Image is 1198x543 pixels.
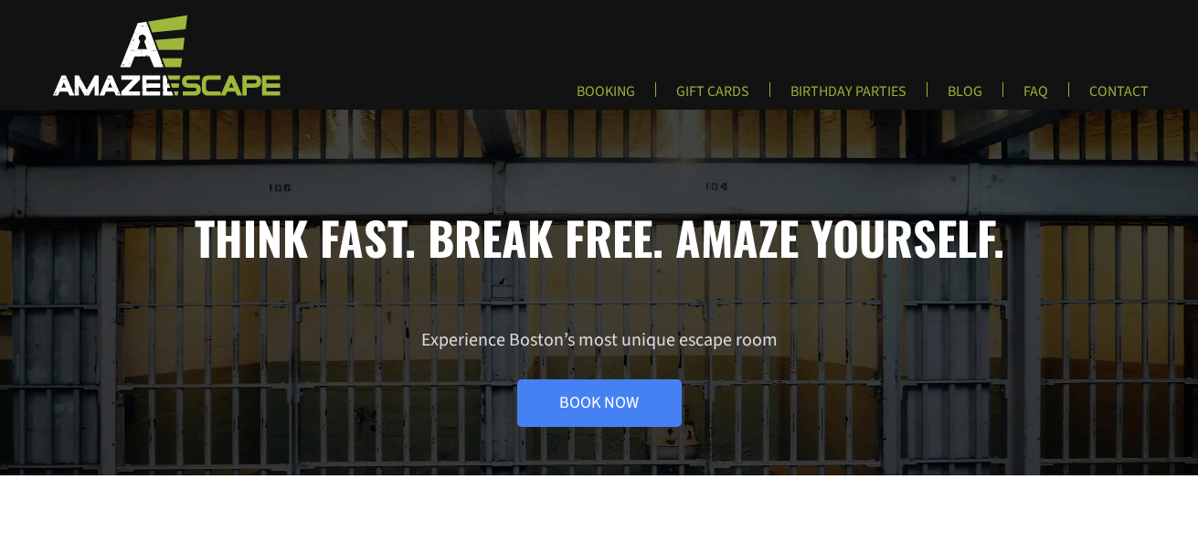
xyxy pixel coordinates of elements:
[517,379,682,427] a: Book Now
[662,82,764,112] a: GIFT CARDS
[1009,82,1063,112] a: FAQ
[60,209,1139,264] h1: Think fast. Break free. Amaze yourself.
[776,82,921,112] a: BIRTHDAY PARTIES
[1075,82,1163,112] a: CONTACT
[60,328,1139,427] p: Experience Boston’s most unique escape room
[29,13,300,97] img: Escape Room Game in Boston Area
[933,82,997,112] a: BLOG
[562,82,650,112] a: BOOKING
